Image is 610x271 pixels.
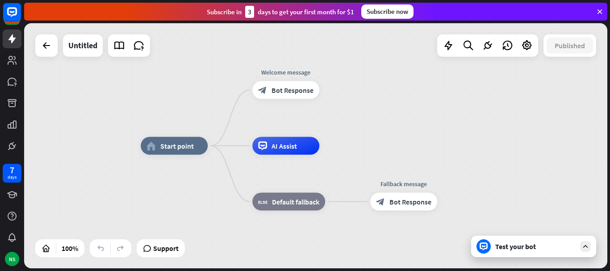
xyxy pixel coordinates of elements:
[153,241,179,255] span: Support
[363,179,444,188] div: Fallback message
[361,4,414,19] div: Subscribe now
[3,164,21,183] a: 7 days
[258,197,267,206] i: block_fallback
[245,6,254,18] div: 3
[207,6,354,18] div: Subscribe in days to get your first month for $1
[376,197,385,206] i: block_bot_response
[272,86,313,95] span: Bot Response
[8,174,17,180] div: days
[146,142,156,150] i: home_2
[258,86,267,95] i: block_bot_response
[389,197,431,206] span: Bot Response
[68,34,97,57] div: Untitled
[272,142,297,150] span: AI Assist
[495,242,576,251] div: Test your bot
[59,241,81,255] div: 100%
[246,68,326,77] div: Welcome message
[10,166,14,174] div: 7
[7,4,34,30] button: Open LiveChat chat widget
[547,38,593,54] button: Published
[272,197,319,206] span: Default fallback
[5,252,19,266] div: NS
[160,142,194,150] span: Start point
